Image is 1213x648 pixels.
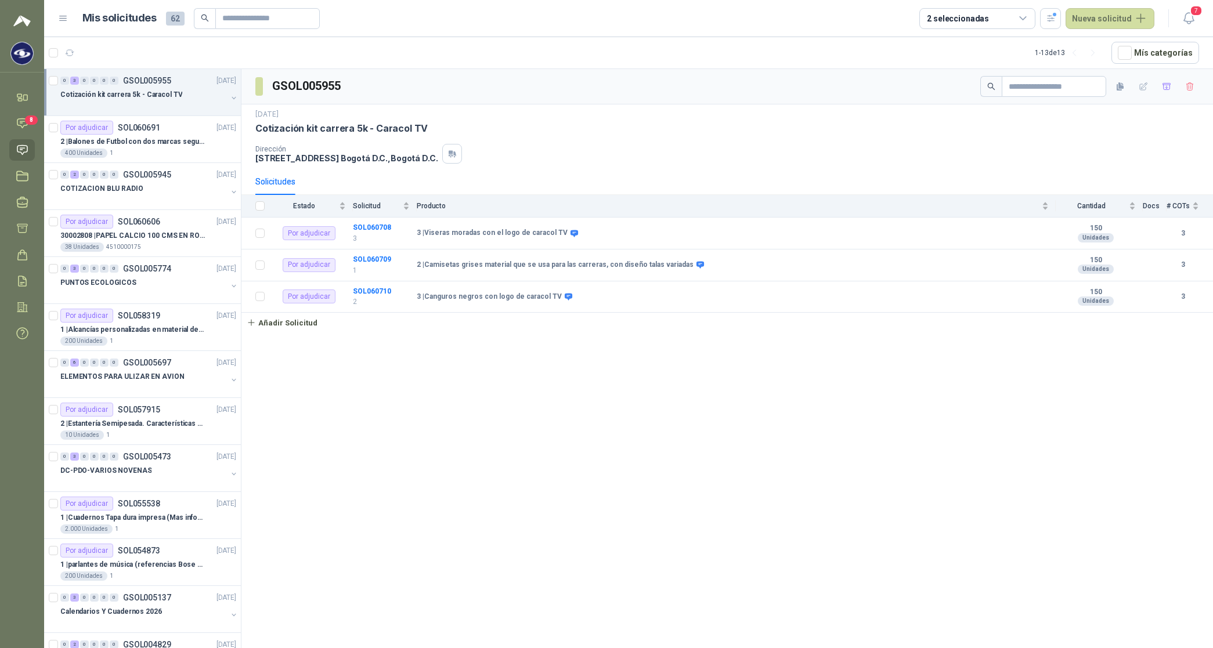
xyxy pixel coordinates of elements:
b: 2 | Camisetas grises material que se usa para las carreras, con diseño talas variadas [417,260,694,270]
p: 4510000175 [106,242,141,252]
div: Por adjudicar [60,403,113,417]
th: Producto [417,195,1056,218]
div: 0 [90,171,99,179]
div: 0 [110,265,118,273]
div: 0 [110,593,118,602]
div: 0 [110,171,118,179]
div: Por adjudicar [283,258,335,272]
div: Unidades [1078,265,1114,274]
a: Por adjudicarSOL060606[DATE] 30002808 |PAPEL CALCIO 100 CMS EN ROLLO DE 100 GR38 Unidades4510000175 [44,210,241,257]
div: 38 Unidades [60,242,104,252]
button: Nueva solicitud [1066,8,1154,29]
div: 0 [110,359,118,367]
th: # COTs [1167,195,1213,218]
p: 1 [110,149,113,158]
p: COTIZACION BLU RADIO [60,183,143,194]
img: Logo peakr [13,14,31,28]
p: DC-PDO-VARIOS NOVENAS [60,465,151,476]
p: Dirección [255,145,438,153]
p: [DATE] [216,169,236,180]
div: Por adjudicar [283,289,335,303]
b: 3 [1167,259,1199,270]
a: Por adjudicarSOL060691[DATE] 2 |Balones de Futbol con dos marcas segun adjunto. Adjuntar cotizaci... [44,116,241,163]
a: 0 3 0 0 0 0 GSOL005955[DATE] Cotización kit carrera 5k - Caracol TV [60,74,239,111]
div: 0 [80,265,89,273]
div: 0 [100,171,109,179]
a: SOL060708 [353,223,391,231]
div: 3 [70,593,79,602]
a: Por adjudicarSOL055538[DATE] 1 |Cuadernos Tapa dura impresa (Mas informacion en el adjunto)2.000 ... [44,492,241,539]
p: GSOL005945 [123,171,171,179]
button: Añadir Solicitud [241,313,323,332]
b: 150 [1056,224,1136,233]
p: [DATE] [216,545,236,556]
div: 0 [60,77,69,85]
p: 30002808 | PAPEL CALCIO 100 CMS EN ROLLO DE 100 GR [60,230,205,241]
span: search [201,14,209,22]
div: 10 Unidades [60,430,104,440]
p: [DATE] [216,451,236,462]
b: 150 [1056,256,1136,265]
img: Company Logo [11,42,33,64]
p: SOL054873 [118,546,160,555]
a: 0 3 0 0 0 0 GSOL005473[DATE] DC-PDO-VARIOS NOVENAS [60,450,239,487]
div: 0 [60,452,69,461]
div: 0 [100,452,109,461]
p: GSOL005697 [123,359,171,367]
span: 8 [25,115,38,125]
div: 0 [60,593,69,602]
a: Por adjudicarSOL057915[DATE] 2 |Estantería Semipesada. Características en el adjunto10 Unidades1 [44,398,241,445]
div: 0 [80,77,89,85]
b: 150 [1056,288,1136,297]
div: 3 [70,452,79,461]
p: 1 [353,265,410,276]
div: 3 [70,77,79,85]
p: 3 [353,233,410,244]
p: GSOL005473 [123,452,171,461]
a: SOL060709 [353,255,391,263]
a: 8 [9,113,35,134]
span: Producto [417,202,1039,210]
a: 0 2 0 0 0 0 GSOL005945[DATE] COTIZACION BLU RADIO [60,168,239,205]
p: Cotización kit carrera 5k - Caracol TV [60,89,182,100]
b: 3 [1167,228,1199,239]
p: [DATE] [255,109,279,120]
div: 0 [100,593,109,602]
p: SOL060691 [118,124,160,132]
b: 3 | Viseras moradas con el logo de caracol TV [417,229,568,238]
p: 1 [106,430,110,440]
th: Estado [272,195,353,218]
p: [STREET_ADDRESS] Bogotá D.C. , Bogotá D.C. [255,153,438,163]
div: 0 [60,359,69,367]
div: Por adjudicar [60,215,113,229]
p: PUNTOS ECOLOGICOS [60,277,136,288]
button: Mís categorías [1111,42,1199,64]
span: 62 [166,12,185,26]
div: 2.000 Unidades [60,524,113,534]
p: 1 [115,524,118,534]
p: [DATE] [216,122,236,133]
p: GSOL005774 [123,265,171,273]
p: Cotización kit carrera 5k - Caracol TV [255,122,428,135]
p: GSOL005955 [123,77,171,85]
div: 2 [70,171,79,179]
div: 0 [80,171,89,179]
span: Solicitud [353,202,400,210]
p: SOL058319 [118,312,160,320]
p: 1 [110,571,113,581]
h1: Mis solicitudes [82,10,157,27]
div: 200 Unidades [60,336,107,346]
p: SOL060606 [118,218,160,226]
a: SOL060710 [353,287,391,295]
div: 0 [60,171,69,179]
p: [DATE] [216,310,236,321]
p: [DATE] [216,75,236,86]
p: [DATE] [216,216,236,227]
p: [DATE] [216,263,236,274]
span: Estado [272,202,337,210]
p: [DATE] [216,498,236,509]
div: 0 [90,265,99,273]
div: Por adjudicar [60,497,113,511]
